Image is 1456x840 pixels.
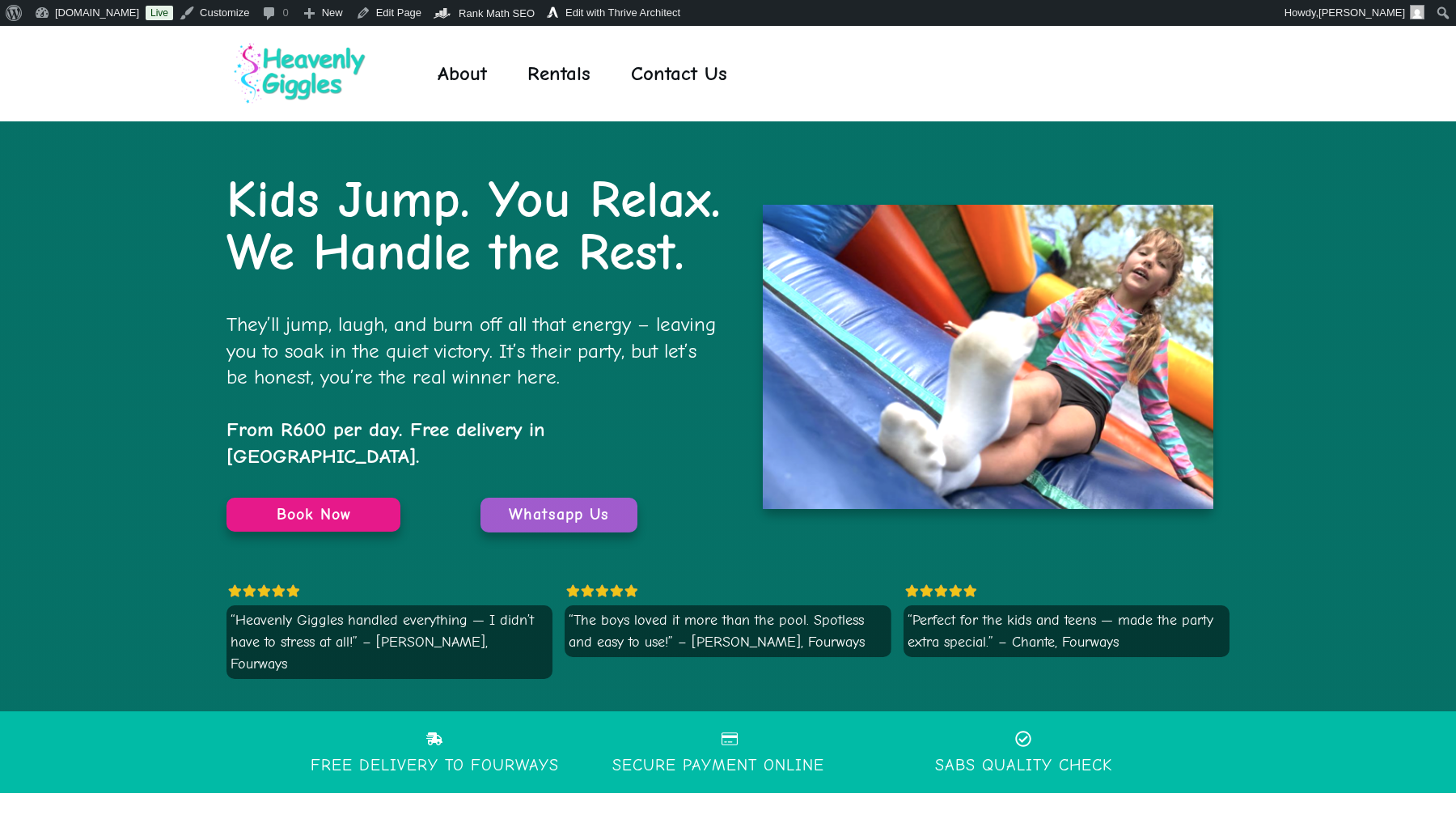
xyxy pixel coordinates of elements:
a: Book Now [226,498,400,532]
a: Whatsapp Us [480,498,637,532]
span: Rank Math SEO [459,7,535,19]
div: “Heavenly Giggles handled everything — I didn’t have to stress at all!” – [PERSON_NAME], Fourways [231,609,548,675]
strong: From R600 per day. Free delivery in [GEOGRAPHIC_DATA]. [226,418,545,468]
img: Screenshot 2025-03-06 at 08.45.48 [760,205,1215,509]
p: SABS quality check [923,757,1124,774]
p: Free DELIVERY To Fourways [298,757,570,774]
a: Contact Us [631,53,727,94]
p: They’ll jump, laugh, and burn off all that energy – leaving you to soak in the quiet victory. It’... [226,312,722,391]
span: [PERSON_NAME] [1318,6,1405,19]
strong: Book Now [277,505,351,524]
div: “Perfect for the kids and teens — made the party extra special.” – Chante, Fourways [908,609,1225,653]
p: secure payment Online [612,757,824,774]
a: Rentals [527,53,590,94]
p: Kids Jump. You Relax. We Handle the Rest. [226,174,722,295]
span: Whatsapp Us [509,505,609,524]
a: About [438,53,487,94]
a: Live [146,6,173,20]
div: “The boys loved it more than the pool. Spotless and easy to use!” – [PERSON_NAME], Fourways [569,609,887,653]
